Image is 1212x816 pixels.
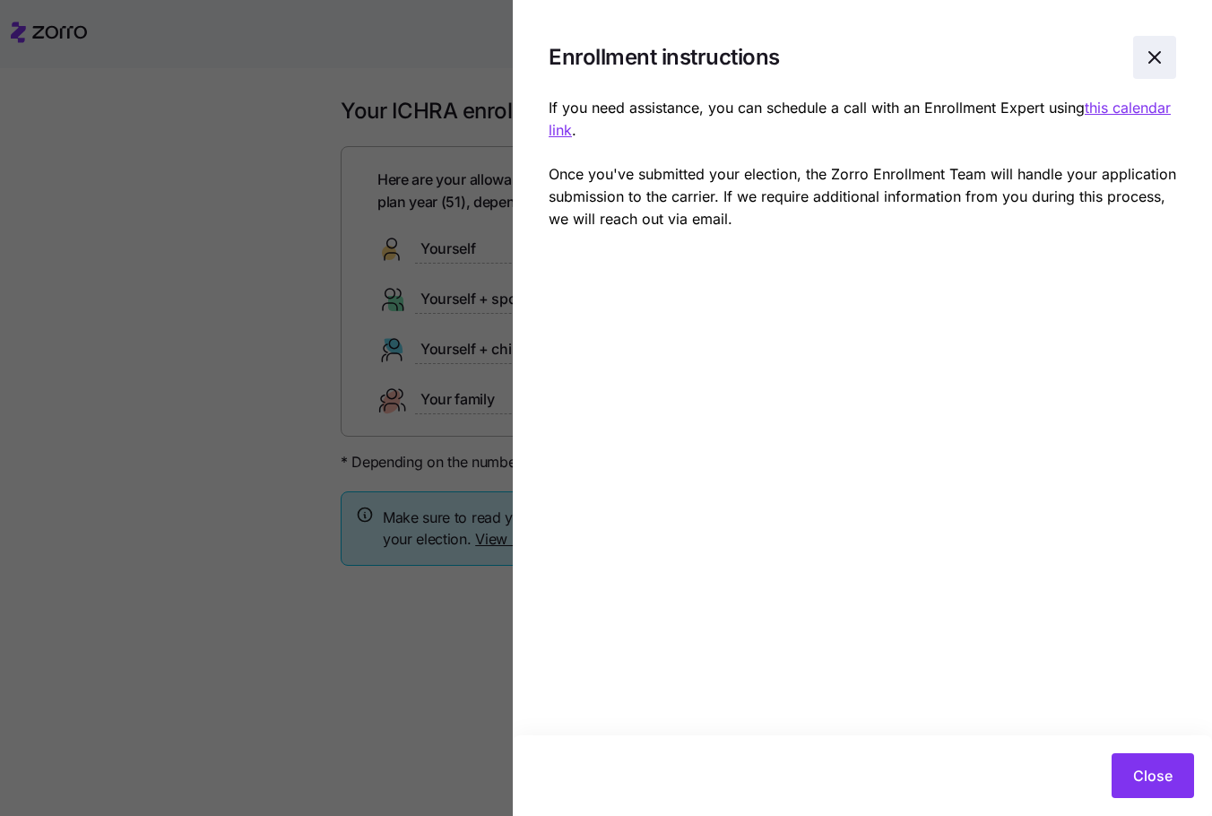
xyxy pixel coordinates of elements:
p: If you need assistance, you can schedule a call with an Enrollment Expert using . Once you've sub... [549,97,1176,230]
button: Close [1112,753,1194,798]
a: this calendar link [549,99,1171,139]
h1: Enrollment instructions [549,43,1119,71]
span: Close [1133,765,1173,786]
